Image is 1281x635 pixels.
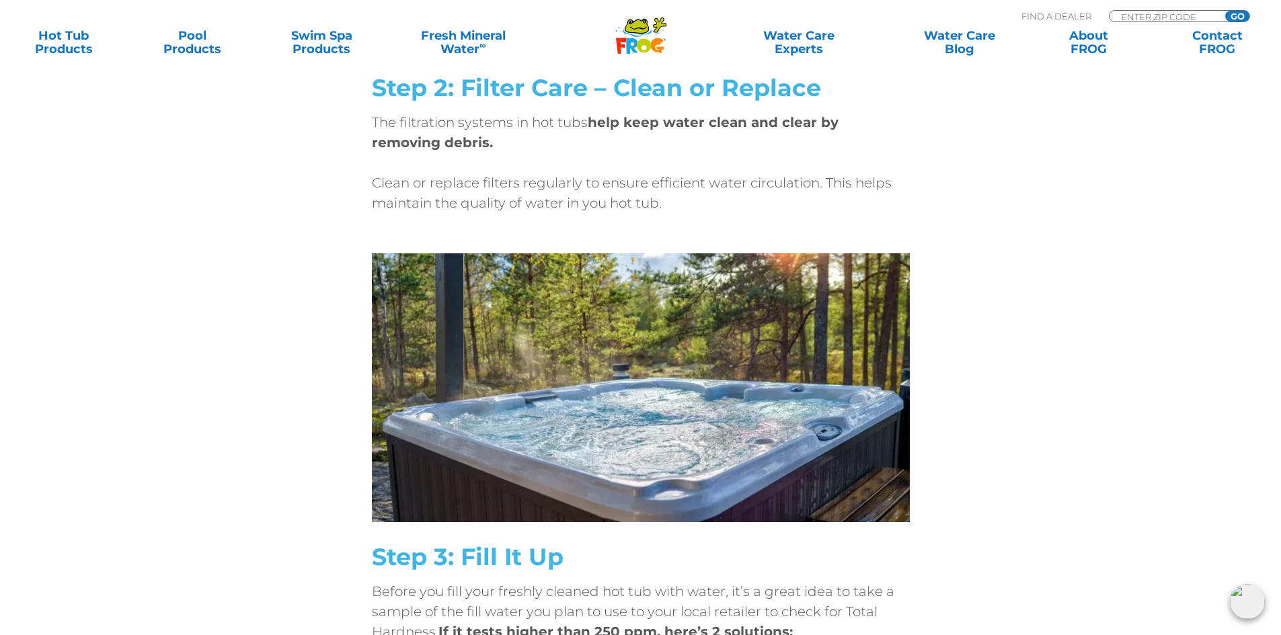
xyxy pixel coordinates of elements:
input: GO [1225,11,1249,22]
a: Hot TubProducts [13,29,114,56]
strong: help keep water clean and clear by removing debris. [372,114,839,151]
sup: ∞ [479,40,486,50]
p: The filtration systems in hot tubs [372,112,910,153]
img: openIcon [1230,584,1265,619]
input: Zip Code Form [1120,11,1210,22]
p: Find A Dealer [1021,10,1091,22]
p: Clean or replace filters regularly to ensure efficient water circulation. This helps maintain the... [372,173,910,213]
a: Water CareBlog [909,29,1009,56]
a: PoolProducts [143,29,243,56]
a: ContactFROG [1167,29,1268,56]
a: Water CareExperts [717,29,880,56]
a: AboutFROG [1038,29,1138,56]
a: Swim SpaProducts [272,29,372,56]
span: Step 3: Fill It Up [372,542,564,571]
a: Fresh MineralWater∞ [400,29,526,56]
span: Step 2: Filter Care – Clean or Replace [372,73,821,102]
img: Outdoor Hot Tub In Forrest [372,253,910,522]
